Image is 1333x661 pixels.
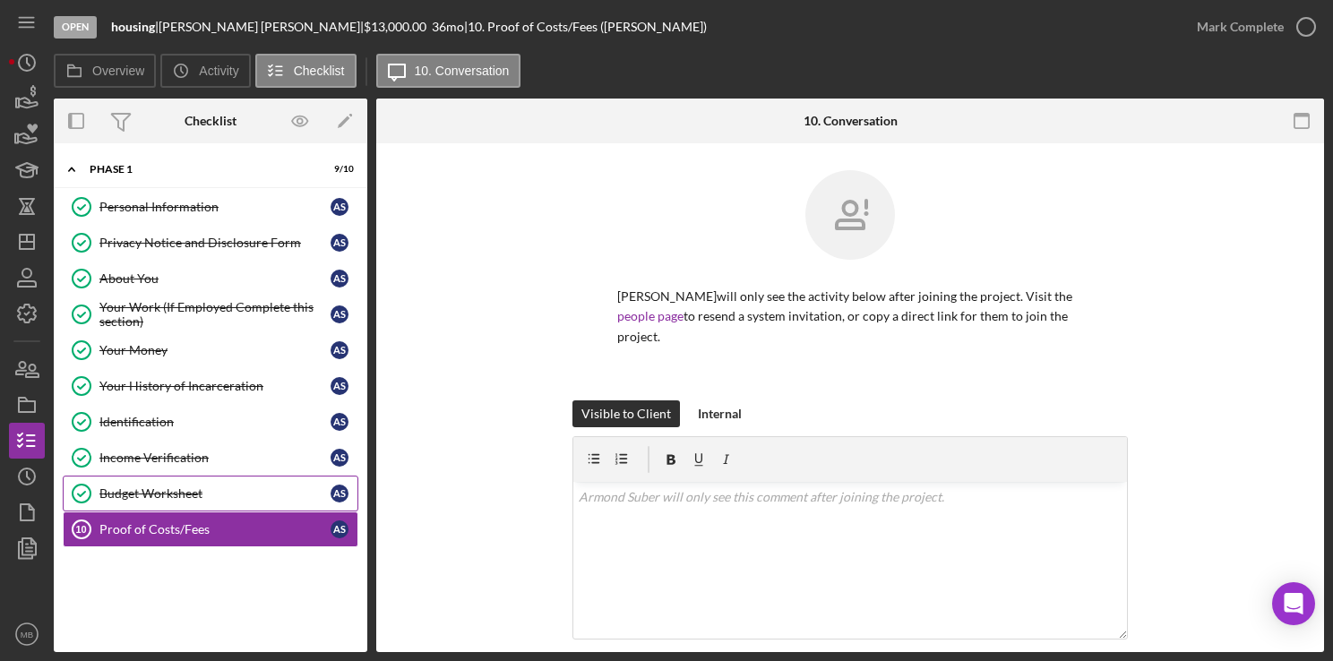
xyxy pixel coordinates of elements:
[331,305,348,323] div: A S
[1197,9,1284,45] div: Mark Complete
[689,400,751,427] button: Internal
[111,19,155,34] b: housing
[63,261,358,296] a: About YouAS
[99,343,331,357] div: Your Money
[99,379,331,393] div: Your History of Incarceration
[21,630,33,640] text: MB
[572,400,680,427] button: Visible to Client
[75,524,86,535] tspan: 10
[331,377,348,395] div: A S
[331,234,348,252] div: A S
[99,522,331,537] div: Proof of Costs/Fees
[99,451,331,465] div: Income Verification
[63,332,358,368] a: Your MoneyAS
[331,198,348,216] div: A S
[331,485,348,502] div: A S
[63,511,358,547] a: 10Proof of Costs/FeesAS
[617,308,684,323] a: people page
[63,440,358,476] a: Income VerificationAS
[364,20,432,34] div: $13,000.00
[185,114,236,128] div: Checklist
[63,404,358,440] a: IdentificationAS
[111,20,159,34] div: |
[331,413,348,431] div: A S
[581,400,671,427] div: Visible to Client
[294,64,345,78] label: Checklist
[1179,9,1324,45] button: Mark Complete
[804,114,898,128] div: 10. Conversation
[376,54,521,88] button: 10. Conversation
[63,225,358,261] a: Privacy Notice and Disclosure FormAS
[90,164,309,175] div: Phase 1
[63,476,358,511] a: Budget WorksheetAS
[255,54,357,88] button: Checklist
[322,164,354,175] div: 9 / 10
[698,400,742,427] div: Internal
[54,16,97,39] div: Open
[415,64,510,78] label: 10. Conversation
[99,300,331,329] div: Your Work (If Employed Complete this section)
[63,368,358,404] a: Your History of IncarcerationAS
[63,189,358,225] a: Personal InformationAS
[99,415,331,429] div: Identification
[160,54,250,88] button: Activity
[331,341,348,359] div: A S
[9,616,45,652] button: MB
[464,20,707,34] div: | 10. Proof of Costs/Fees ([PERSON_NAME])
[99,486,331,501] div: Budget Worksheet
[99,271,331,286] div: About You
[99,200,331,214] div: Personal Information
[63,296,358,332] a: Your Work (If Employed Complete this section)AS
[54,54,156,88] button: Overview
[331,449,348,467] div: A S
[159,20,364,34] div: [PERSON_NAME] [PERSON_NAME] |
[92,64,144,78] label: Overview
[1272,582,1315,625] div: Open Intercom Messenger
[432,20,464,34] div: 36 mo
[617,287,1083,347] p: [PERSON_NAME] will only see the activity below after joining the project. Visit the to resend a s...
[331,520,348,538] div: A S
[331,270,348,288] div: A S
[199,64,238,78] label: Activity
[99,236,331,250] div: Privacy Notice and Disclosure Form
